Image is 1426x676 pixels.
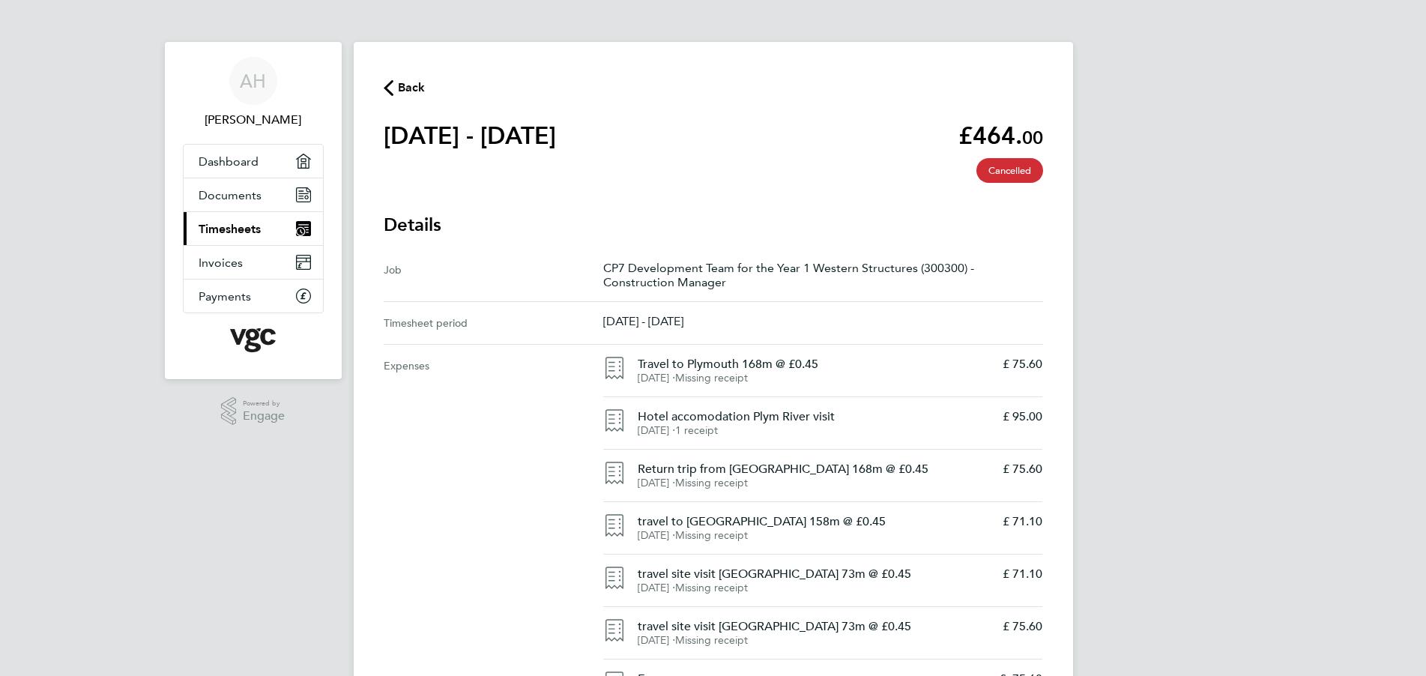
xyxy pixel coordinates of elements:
[638,514,991,529] h4: travel to [GEOGRAPHIC_DATA] 158m @ £0.45
[384,121,556,151] h1: [DATE] - [DATE]
[183,328,324,352] a: Go to home page
[638,462,991,477] h4: Return trip from [GEOGRAPHIC_DATA] 168m @ £0.45
[384,213,1043,237] h3: Details
[230,328,276,352] img: vgcgroup-logo-retina.png
[398,79,426,97] span: Back
[976,158,1043,183] span: This timesheet has been cancelled.
[638,619,991,634] h4: travel site visit [GEOGRAPHIC_DATA] 73m @ £0.45
[638,409,991,424] h4: Hotel accomodation Plym River visit
[1022,127,1043,148] span: 00
[243,410,285,423] span: Engage
[1003,514,1042,529] p: £ 71.10
[638,634,675,647] span: [DATE] ⋅
[638,567,991,582] h4: travel site visit [GEOGRAPHIC_DATA] 73m @ £0.45
[384,78,426,97] button: Back
[1003,567,1042,582] p: £ 71.10
[165,42,342,379] nav: Main navigation
[675,529,748,542] span: Missing receipt
[675,582,748,594] span: Missing receipt
[183,57,324,129] a: AH[PERSON_NAME]
[184,280,323,313] a: Payments
[199,222,261,236] span: Timesheets
[199,154,259,169] span: Dashboard
[638,582,675,594] span: [DATE] ⋅
[638,424,675,437] span: [DATE] ⋅
[675,634,748,647] span: Missing receipt
[638,529,675,542] span: [DATE] ⋅
[1003,619,1042,634] p: £ 75.60
[603,314,1043,328] p: [DATE] - [DATE]
[384,261,603,289] div: Job
[243,397,285,410] span: Powered by
[675,477,748,489] span: Missing receipt
[1003,462,1042,477] p: £ 75.60
[199,256,243,270] span: Invoices
[183,111,324,129] span: Alan Hay
[184,246,323,279] a: Invoices
[184,178,323,211] a: Documents
[958,121,1043,150] app-decimal: £464.
[184,212,323,245] a: Timesheets
[199,289,251,304] span: Payments
[221,397,285,426] a: Powered byEngage
[603,261,1043,289] p: CP7 Development Team for the Year 1 Western Structures (300300) - Construction Manager
[1003,409,1042,424] p: £ 95.00
[240,71,266,91] span: AH
[638,357,991,372] h4: Travel to Plymouth 168m @ £0.45
[675,424,718,437] span: 1 receipt
[384,314,603,332] div: Timesheet period
[184,145,323,178] a: Dashboard
[199,188,262,202] span: Documents
[638,372,675,384] span: [DATE] ⋅
[638,477,675,489] span: [DATE] ⋅
[1003,357,1042,372] p: £ 75.60
[675,372,748,384] span: Missing receipt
